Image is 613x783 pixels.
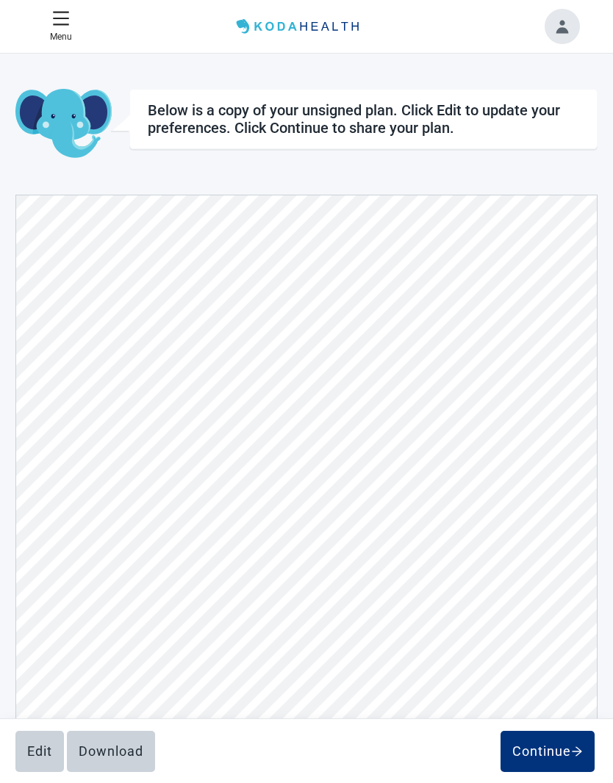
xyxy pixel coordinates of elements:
span: arrow-right [571,746,583,757]
span: menu [52,10,70,27]
img: Koda Elephant [15,89,112,159]
img: Koda Health [231,15,368,38]
div: Below is a copy of your unsigned plan. Click Edit to update your preferences. Click Continue to s... [148,101,579,137]
div: Edit [27,744,52,759]
div: Continue [512,744,583,759]
button: Close Menu [44,4,78,50]
button: Edit [15,731,64,772]
button: Continue arrow-right [501,731,595,772]
p: Menu [50,30,72,44]
button: Download [67,731,155,772]
button: Toggle account menu [545,9,580,44]
div: Download [79,744,143,759]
